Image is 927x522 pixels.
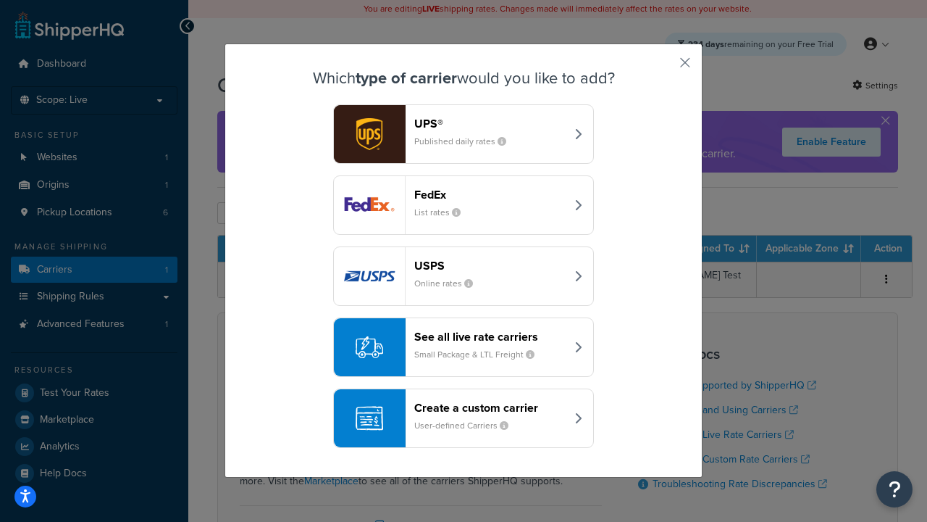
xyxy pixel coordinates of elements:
button: usps logoUSPSOnline rates [333,246,594,306]
small: Online rates [414,277,485,290]
header: UPS® [414,117,566,130]
img: ups logo [334,105,405,163]
img: fedEx logo [334,176,405,234]
small: Published daily rates [414,135,518,148]
button: fedEx logoFedExList rates [333,175,594,235]
h3: Which would you like to add? [261,70,666,87]
small: List rates [414,206,472,219]
header: Create a custom carrier [414,401,566,415]
button: Open Resource Center [876,471,913,507]
small: Small Package & LTL Freight [414,348,546,361]
header: USPS [414,259,566,273]
header: FedEx [414,188,566,202]
img: icon-carrier-liverate-becf4550.svg [356,333,383,361]
button: ups logoUPS®Published daily rates [333,104,594,164]
strong: type of carrier [356,66,457,90]
button: See all live rate carriersSmall Package & LTL Freight [333,318,594,377]
img: icon-carrier-custom-c93b8a24.svg [356,405,383,432]
button: Create a custom carrierUser-defined Carriers [333,389,594,448]
header: See all live rate carriers [414,330,566,344]
small: User-defined Carriers [414,419,520,432]
img: usps logo [334,247,405,305]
